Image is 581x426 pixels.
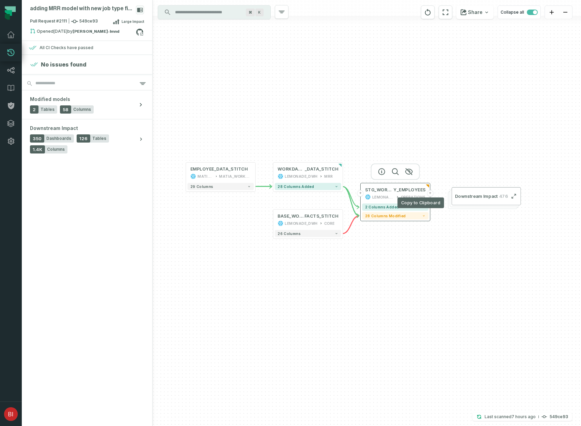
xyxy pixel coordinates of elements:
[30,96,70,103] span: Modified models
[92,136,106,141] span: Tables
[285,220,317,226] div: LEMONADE_DWH
[343,187,359,216] g: Edge from 1332fbe481fdc35b80c3f4e8f10f7cf2 to f9d36d7631ba5569c210dd611d138ce4
[278,184,314,189] span: 28 columns added
[198,174,214,179] div: MATIA_DATABASE
[512,414,536,419] relative-time: Sep 29, 2025, 3:14 AM EDT
[40,45,93,50] div: All CI Checks have passed
[324,220,335,226] div: CORE
[278,166,338,172] div: WORKDAY_RAAS_REPORTS_EMPLOYEE_DATA_STITCH
[304,213,339,219] span: FACTS_STITCH
[343,187,359,207] g: Edge from 1332fbe481fdc35b80c3f4e8f10f7cf2 to f9d36d7631ba5569c210dd611d138ce4
[278,213,304,219] span: BASE_WORKDAY_EMPLOYEE_
[324,174,333,179] div: MRR
[278,231,300,236] span: 26 columns
[22,90,152,119] button: Modified models2Tables58Columns
[60,105,71,114] span: 58
[122,19,144,24] span: Large Impact
[77,134,90,143] span: 126
[455,193,498,199] span: Downstream Impact
[30,18,98,25] span: Pull Request #2111 549ce93
[365,187,426,193] div: STG_WORKDAY_EMPLOYEES
[41,107,54,112] span: Tables
[357,190,364,196] button: +
[456,5,493,19] button: Share
[372,194,394,200] div: LEMONADE_DWH
[498,5,541,19] button: Collapse all
[190,184,213,189] span: 29 columns
[30,5,133,12] div: adding MRR model with new job type field to fix workday employees model failure.
[278,213,338,219] div: BASE_WORKDAY_EMPLOYEE_FACTS_STITCH
[559,6,572,19] button: zoom out
[485,413,536,420] p: Last scanned
[30,125,78,132] span: Downstream Impact
[30,28,136,36] div: Opened by
[305,166,339,172] span: _DATA_STITCH
[41,60,87,69] h4: No issues found
[452,187,521,205] button: Downstream Impact476
[73,107,91,112] span: Columns
[365,214,406,218] span: 28 columns modified
[4,407,18,421] img: avatar of ben inbar
[219,174,251,179] div: MATIA_WORKDAY_RAAS_REPORTS
[73,29,120,33] strong: bryce-schuler-lmnd
[393,187,425,193] span: Y_EMPLOYEES
[285,174,317,179] div: LEMONADE_DWH
[550,415,568,419] h4: 549ce93
[365,187,394,193] span: STG_WORKDA
[343,216,359,234] g: Edge from 51c4ead9f4cf6fa1d80bef2c4286edae to f9d36d7631ba5569c210dd611d138ce4
[46,136,71,141] span: Dashboards
[30,134,44,143] span: 350
[190,166,248,172] div: EMPLOYEE_DATA_STITCH
[498,193,508,199] span: 476
[135,28,144,36] a: View on github
[22,119,152,159] button: Downstream Impact350Dashboards126Tables1.4KColumns
[278,166,304,172] span: WORKDAY_RAAS_REPORTS_EMPLOYEE
[397,197,444,208] div: Copy to Clipboard
[545,6,559,19] button: zoom in
[427,190,434,196] button: +
[255,9,264,16] span: Press ⌘ + K to focus the search bar
[30,105,38,114] span: 2
[365,205,399,209] span: 2 columns added
[246,9,255,16] span: Press ⌘ + K to focus the search bar
[47,147,65,152] span: Columns
[472,413,572,421] button: Last scanned[DATE] 3:14:46 AM549ce93
[30,145,45,153] span: 1.4K
[401,194,426,200] div: OPERATIONS
[53,29,67,34] relative-time: Sep 25, 2025, 2:13 PM EDT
